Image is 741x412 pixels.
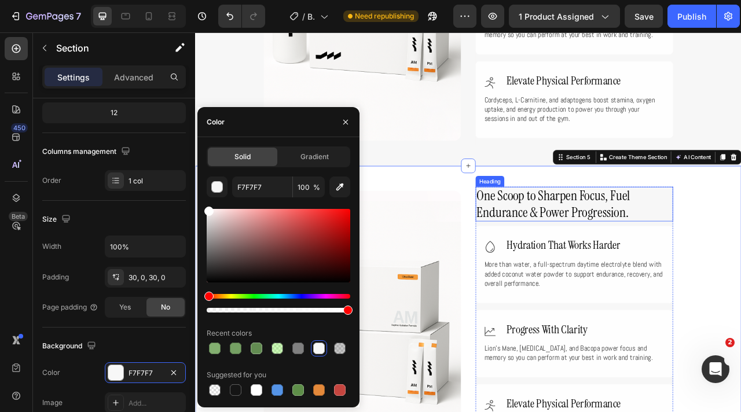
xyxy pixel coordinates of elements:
[114,71,153,83] p: Advanced
[207,328,252,339] div: Recent colors
[11,123,28,133] div: 450
[129,176,183,186] div: 1 col
[42,175,61,186] div: Order
[42,367,60,378] div: Color
[725,338,735,347] span: 2
[509,5,620,28] button: 1 product assigned
[76,9,81,23] p: 7
[129,398,183,409] div: Add...
[9,212,28,221] div: Beta
[677,10,706,23] div: Publish
[42,144,133,160] div: Columns management
[218,5,265,28] div: Undo/Redo
[307,10,316,23] span: Buildify - ONYU (Bundle) : Product Page (Live)
[608,152,659,165] button: AI Content
[207,117,225,127] div: Color
[368,79,585,116] span: Cordyceps, L-Carnitine, and adaptogens boost stamina, oxygen uptake, and energy production to pow...
[42,212,73,227] div: Size
[359,184,391,194] div: Heading
[42,302,98,312] div: Page padding
[302,10,305,23] span: /
[702,355,729,383] iframe: Intercom live chat
[396,368,499,387] span: Progress With Clarity
[56,41,151,55] p: Section
[300,152,329,162] span: Gradient
[119,302,131,312] span: Yes
[45,105,184,121] div: 12
[396,261,541,280] span: Hydration That Works Harder
[105,236,185,257] input: Auto
[42,398,63,408] div: Image
[526,153,600,164] p: Create Theme Section
[368,289,595,325] span: More than water, a full-spectrum daytime electrolyte blend with added coconut water powder to sup...
[161,302,170,312] span: No
[358,196,553,240] span: One Scoop to Sharpen Focus, Fuel Endurance & Power Progression.
[5,5,86,28] button: 7
[634,12,654,21] span: Save
[519,10,594,23] span: 1 product assigned
[42,339,98,354] div: Background
[42,272,69,282] div: Padding
[195,32,741,412] iframe: Design area
[207,294,350,299] div: Hue
[625,5,663,28] button: Save
[355,11,414,21] span: Need republishing
[129,273,183,283] div: 30, 0, 30, 0
[313,182,320,193] span: %
[234,152,251,162] span: Solid
[469,153,505,164] div: Section 5
[42,241,61,252] div: Width
[667,5,716,28] button: Publish
[129,368,162,378] div: F7F7F7
[396,51,541,71] span: Elevate Physical Performance
[57,71,90,83] p: Settings
[207,370,266,380] div: Suggested for you
[232,176,292,197] input: Eg: FFFFFF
